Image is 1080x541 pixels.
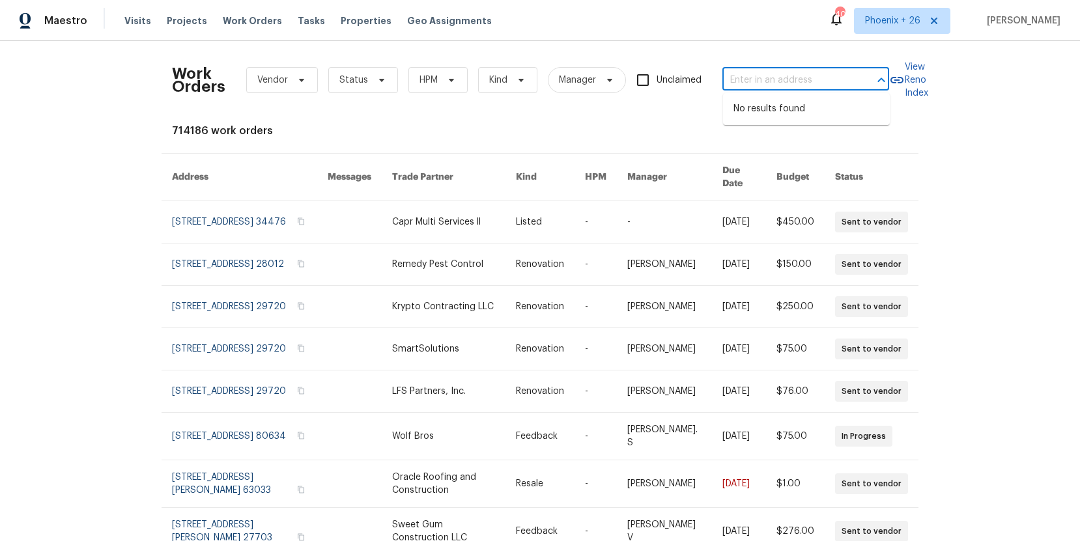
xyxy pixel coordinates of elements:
span: Unclaimed [657,74,702,87]
td: - [575,460,617,508]
td: LFS Partners, Inc. [382,370,505,413]
td: - [575,286,617,328]
button: Copy Address [295,215,307,227]
h2: Work Orders [172,67,225,93]
div: 408 [835,8,844,21]
span: Properties [341,14,391,27]
td: Capr Multi Services ll [382,201,505,243]
td: - [575,328,617,370]
span: Tasks [298,16,325,25]
td: Renovation [505,370,575,413]
div: No results found [723,93,890,125]
td: [PERSON_NAME] [617,460,712,508]
td: [PERSON_NAME] [617,243,712,286]
td: Listed [505,201,575,243]
span: Geo Assignments [407,14,492,27]
span: Maestro [44,14,87,27]
th: Budget [766,154,825,201]
button: Copy Address [295,385,307,396]
span: Work Orders [223,14,282,27]
span: HPM [419,74,438,87]
th: Status [825,154,918,201]
a: View Reno Index [889,61,928,100]
td: - [575,243,617,286]
div: 714186 work orders [172,124,908,137]
td: Remedy Pest Control [382,243,505,286]
td: Renovation [505,286,575,328]
td: - [617,201,712,243]
span: Visits [124,14,151,27]
th: Messages [317,154,382,201]
td: [PERSON_NAME] [617,286,712,328]
span: Kind [489,74,507,87]
button: Close [872,71,890,89]
th: Address [162,154,317,201]
td: Renovation [505,243,575,286]
td: - [575,370,617,413]
span: Status [339,74,368,87]
button: Copy Address [295,300,307,312]
span: Manager [559,74,596,87]
th: Manager [617,154,712,201]
button: Copy Address [295,484,307,495]
td: - [575,413,617,460]
td: Renovation [505,328,575,370]
span: Projects [167,14,207,27]
button: Copy Address [295,430,307,441]
td: [PERSON_NAME] [617,328,712,370]
th: Due Date [712,154,766,201]
th: Kind [505,154,575,201]
td: Wolf Bros [382,413,505,460]
span: Phoenix + 26 [865,14,920,27]
td: SmartSolutions [382,328,505,370]
span: [PERSON_NAME] [982,14,1060,27]
button: Copy Address [295,342,307,354]
td: Oracle Roofing and Construction [382,460,505,508]
button: Copy Address [295,258,307,270]
td: Krypto Contracting LLC [382,286,505,328]
input: Enter in an address [722,70,853,90]
td: Feedback [505,413,575,460]
th: HPM [575,154,617,201]
td: Resale [505,460,575,508]
span: Vendor [257,74,288,87]
td: [PERSON_NAME] [617,370,712,413]
th: Trade Partner [382,154,505,201]
td: - [575,201,617,243]
td: [PERSON_NAME]. S [617,413,712,460]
